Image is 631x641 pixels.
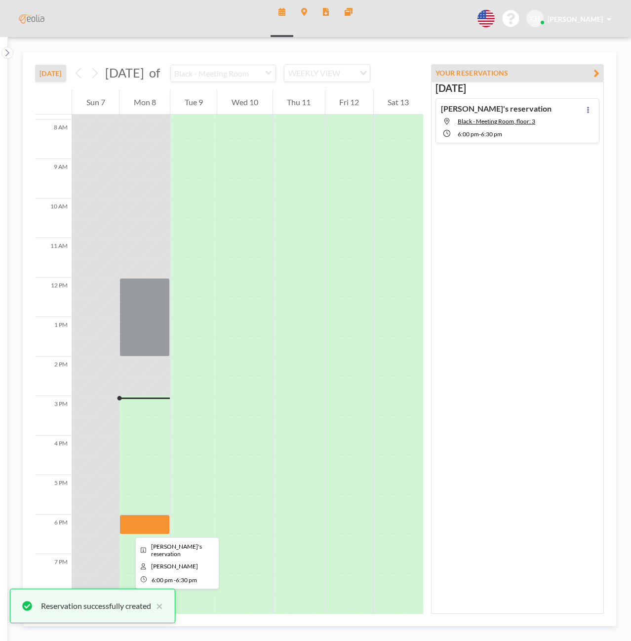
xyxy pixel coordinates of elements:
[35,396,72,436] div: 3 PM
[273,90,325,115] div: Thu 11
[343,67,354,80] input: Search for option
[170,90,217,115] div: Tue 9
[35,120,72,159] div: 8 AM
[458,130,479,138] span: 6:00 PM
[16,9,47,29] img: organization-logo
[481,130,502,138] span: 6:30 PM
[151,543,202,558] span: Cédric's reservation
[35,65,66,82] button: [DATE]
[548,15,603,23] span: [PERSON_NAME]
[35,554,72,594] div: 7 PM
[151,600,163,612] button: close
[174,576,176,584] span: -
[152,576,173,584] span: 6:00 PM
[530,14,540,23] span: CH
[458,118,535,125] span: Black - Meeting Room, floor: 3
[105,65,144,80] span: [DATE]
[441,104,552,114] h4: [PERSON_NAME]'s reservation
[35,317,72,357] div: 1 PM
[35,475,72,515] div: 5 PM
[35,199,72,238] div: 10 AM
[286,67,342,80] span: WEEKLY VIEW
[41,600,151,612] div: Reservation successfully created
[479,130,481,138] span: -
[72,90,119,115] div: Sun 7
[217,90,272,115] div: Wed 10
[151,562,198,570] span: Cédric HILLION
[35,515,72,554] div: 6 PM
[35,357,72,396] div: 2 PM
[119,90,170,115] div: Mon 8
[435,82,599,94] h3: [DATE]
[374,90,423,115] div: Sat 13
[176,576,197,584] span: 6:30 PM
[149,65,160,80] span: of
[431,64,604,81] button: YOUR RESERVATIONS
[35,159,72,199] div: 9 AM
[284,65,370,81] div: Search for option
[171,65,266,81] input: Black - Meeting Room
[35,278,72,317] div: 12 PM
[35,238,72,278] div: 11 AM
[325,90,373,115] div: Fri 12
[35,436,72,475] div: 4 PM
